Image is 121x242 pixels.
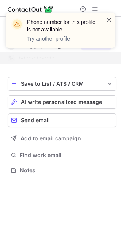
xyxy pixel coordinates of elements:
span: Add to email campaign [21,135,81,141]
span: AI write personalized message [21,99,102,105]
button: Find work email [8,150,116,160]
button: save-profile-one-click [8,77,116,91]
img: warning [11,18,23,30]
button: Notes [8,165,116,176]
button: Send email [8,113,116,127]
div: Save to List / ATS / CRM [21,81,103,87]
img: ContactOut v5.3.10 [8,5,53,14]
span: Notes [20,167,113,174]
span: Send email [21,117,50,123]
button: Add to email campaign [8,132,116,145]
button: AI write personalized message [8,95,116,109]
p: Try another profile [27,35,97,42]
span: Find work email [20,152,113,159]
header: Phone number for this profile is not available [27,18,97,33]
